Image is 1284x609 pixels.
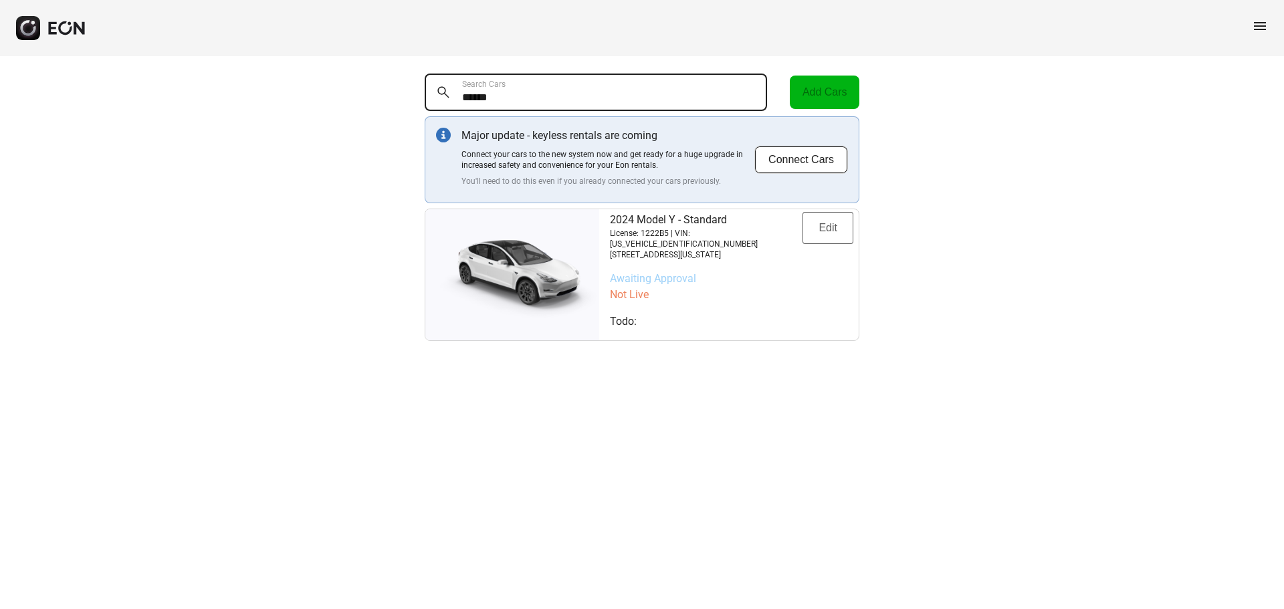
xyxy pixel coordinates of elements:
[461,176,754,187] p: You'll need to do this even if you already connected your cars previously.
[461,128,754,144] p: Major update - keyless rentals are coming
[610,271,853,287] p: Awaiting Approval
[461,149,754,170] p: Connect your cars to the new system now and get ready for a huge upgrade in increased safety and ...
[425,231,599,318] img: car
[754,146,848,174] button: Connect Cars
[802,212,853,244] button: Edit
[610,228,802,249] p: License: 1222B5 | VIN: [US_VEHICLE_IDENTIFICATION_NUMBER]
[462,79,506,90] label: Search Cars
[610,314,853,330] p: Todo:
[1252,18,1268,34] span: menu
[610,287,853,303] p: Not Live
[436,128,451,142] img: info
[610,249,802,260] p: [STREET_ADDRESS][US_STATE]
[610,212,802,228] p: 2024 Model Y - Standard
